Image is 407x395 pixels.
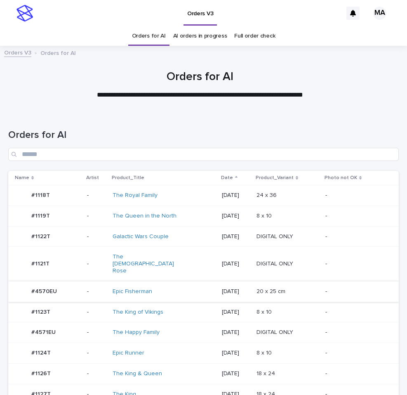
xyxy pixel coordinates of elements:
[234,26,275,46] a: Full order check
[113,288,152,295] a: Epic Fisherman
[256,369,277,377] p: 18 x 24
[325,213,386,220] p: -
[256,211,273,220] p: 8 x 10
[8,70,392,84] h1: Orders for AI
[173,26,227,46] a: AI orders in progress
[325,309,386,316] p: -
[221,173,233,182] p: Date
[113,350,144,357] a: Epic Runner
[222,309,250,316] p: [DATE]
[256,232,295,240] p: DIGITAL ONLY
[31,369,52,377] p: #1126T
[325,288,386,295] p: -
[8,185,399,206] tr: #1118T#1118T -The Royal Family [DATE]24 x 3624 x 36 -
[325,192,386,199] p: -
[8,363,399,384] tr: #1126T#1126T -The King & Queen [DATE]18 x 2418 x 24 -
[8,322,399,343] tr: #4571EU#4571EU -The Happy Family [DATE]DIGITAL ONLYDIGITAL ONLY -
[256,327,295,336] p: DIGITAL ONLY
[15,173,29,182] p: Name
[113,192,158,199] a: The Royal Family
[8,226,399,247] tr: #1122T#1122T -Galactic Wars Couple [DATE]DIGITAL ONLYDIGITAL ONLY -
[8,148,399,161] input: Search
[86,173,99,182] p: Artist
[222,233,250,240] p: [DATE]
[8,206,399,226] tr: #1119T#1119T -The Queen in the North [DATE]8 x 108 x 10 -
[87,213,106,220] p: -
[40,48,76,57] p: Orders for AI
[113,309,163,316] a: The King of Vikings
[256,173,294,182] p: Product_Variant
[87,260,106,267] p: -
[8,343,399,364] tr: #1124T#1124T -Epic Runner [DATE]8 x 108 x 10 -
[222,213,250,220] p: [DATE]
[325,329,386,336] p: -
[31,259,51,267] p: #1121T
[31,307,52,316] p: #1123T
[222,350,250,357] p: [DATE]
[87,350,106,357] p: -
[31,190,52,199] p: #1118T
[256,190,278,199] p: 24 x 36
[8,281,399,302] tr: #4570EU#4570EU -Epic Fisherman [DATE]20 x 25 cm20 x 25 cm -
[113,233,169,240] a: Galactic Wars Couple
[8,302,399,322] tr: #1123T#1123T -The King of Vikings [DATE]8 x 108 x 10 -
[325,173,357,182] p: Photo not OK
[87,233,106,240] p: -
[373,7,386,20] div: MA
[87,192,106,199] p: -
[256,259,295,267] p: DIGITAL ONLY
[4,47,31,57] a: Orders V3
[8,129,399,141] h1: Orders for AI
[87,370,106,377] p: -
[31,232,52,240] p: #1122T
[112,173,144,182] p: Product_Title
[31,211,52,220] p: #1119T
[31,286,59,295] p: #4570EU
[8,247,399,281] tr: #1121T#1121T -The [DEMOGRAPHIC_DATA] Rose [DATE]DIGITAL ONLYDIGITAL ONLY -
[222,288,250,295] p: [DATE]
[132,26,166,46] a: Orders for AI
[222,192,250,199] p: [DATE]
[113,213,176,220] a: The Queen in the North
[256,286,287,295] p: 20 x 25 cm
[325,350,386,357] p: -
[87,309,106,316] p: -
[325,260,386,267] p: -
[222,370,250,377] p: [DATE]
[113,253,181,274] a: The [DEMOGRAPHIC_DATA] Rose
[31,327,57,336] p: #4571EU
[16,5,33,21] img: stacker-logo-s-only.png
[325,233,386,240] p: -
[222,329,250,336] p: [DATE]
[256,307,273,316] p: 8 x 10
[222,260,250,267] p: [DATE]
[113,370,162,377] a: The King & Queen
[87,329,106,336] p: -
[325,370,386,377] p: -
[87,288,106,295] p: -
[31,348,52,357] p: #1124T
[113,329,160,336] a: The Happy Family
[256,348,273,357] p: 8 x 10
